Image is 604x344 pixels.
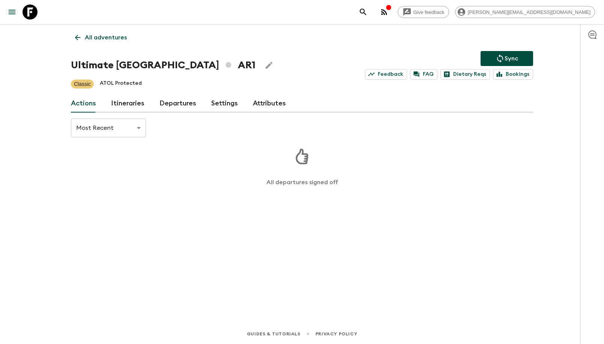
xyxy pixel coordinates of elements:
p: Classic [74,80,91,88]
a: Settings [211,95,238,113]
div: Most Recent [71,117,146,138]
p: All departures signed off [266,179,338,186]
a: Feedback [365,69,407,80]
a: Privacy Policy [316,330,357,338]
button: Edit Adventure Title [261,58,276,73]
p: Sync [505,54,518,63]
a: Guides & Tutorials [247,330,300,338]
button: Sync adventure departures to the booking engine [481,51,533,66]
a: Dietary Reqs [440,69,490,80]
div: [PERSON_NAME][EMAIL_ADDRESS][DOMAIN_NAME] [455,6,595,18]
a: Itineraries [111,95,144,113]
a: All adventures [71,30,131,45]
p: All adventures [85,33,127,42]
span: Give feedback [409,9,449,15]
button: search adventures [356,5,371,20]
a: Attributes [253,95,286,113]
a: Actions [71,95,96,113]
button: menu [5,5,20,20]
a: Bookings [493,69,533,80]
a: Departures [159,95,196,113]
span: [PERSON_NAME][EMAIL_ADDRESS][DOMAIN_NAME] [464,9,595,15]
p: ATOL Protected [100,80,142,89]
a: Give feedback [398,6,449,18]
h1: Ultimate [GEOGRAPHIC_DATA] AR1 [71,58,255,73]
a: FAQ [410,69,437,80]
